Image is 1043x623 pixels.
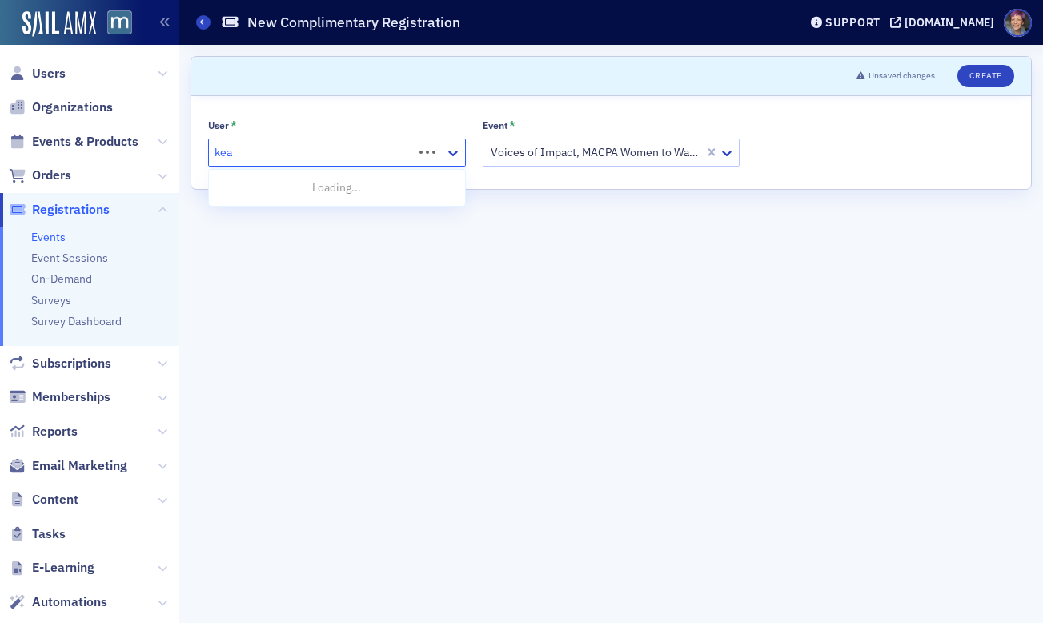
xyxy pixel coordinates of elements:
a: Users [9,65,66,82]
a: Email Marketing [9,457,127,475]
a: Surveys [31,293,71,307]
a: Event Sessions [31,251,108,265]
span: Registrations [32,201,110,219]
div: Support [825,15,881,30]
button: Create [957,65,1014,87]
a: Events [31,230,66,244]
span: Memberships [32,388,110,406]
a: Organizations [9,98,113,116]
div: Loading... [209,173,465,203]
a: Reports [9,423,78,440]
a: Events & Products [9,133,138,151]
button: [DOMAIN_NAME] [890,17,1000,28]
span: Reports [32,423,78,440]
a: On-Demand [31,271,92,286]
abbr: This field is required [231,119,237,133]
span: Unsaved changes [868,70,935,82]
span: Email Marketing [32,457,127,475]
a: Orders [9,167,71,184]
span: Orders [32,167,71,184]
span: E-Learning [32,559,94,577]
a: Memberships [9,388,110,406]
span: Organizations [32,98,113,116]
a: Tasks [9,525,66,543]
abbr: This field is required [509,119,515,133]
a: Automations [9,593,107,611]
span: Events & Products [32,133,138,151]
img: SailAMX [107,10,132,35]
span: Automations [32,593,107,611]
div: User [208,119,229,131]
a: E-Learning [9,559,94,577]
span: Tasks [32,525,66,543]
a: Subscriptions [9,355,111,372]
a: Survey Dashboard [31,314,122,328]
a: Content [9,491,78,508]
a: View Homepage [96,10,132,38]
a: Registrations [9,201,110,219]
span: Content [32,491,78,508]
span: Users [32,65,66,82]
img: SailAMX [22,11,96,37]
div: [DOMAIN_NAME] [905,15,994,30]
span: Subscriptions [32,355,111,372]
div: Event [483,119,508,131]
span: Profile [1004,9,1032,37]
h1: New Complimentary Registration [247,13,460,32]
